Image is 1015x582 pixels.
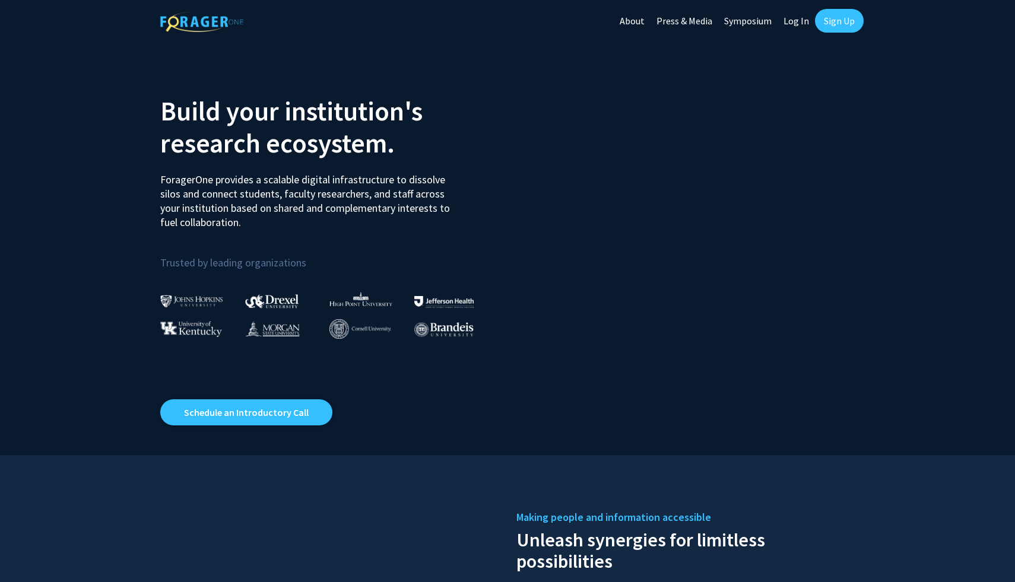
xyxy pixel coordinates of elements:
[329,292,392,306] img: High Point University
[414,296,474,307] img: Thomas Jefferson University
[160,239,499,272] p: Trusted by leading organizations
[160,399,332,425] a: Opens in a new tab
[516,526,855,572] h2: Unleash synergies for limitless possibilities
[160,164,458,230] p: ForagerOne provides a scalable digital infrastructure to dissolve silos and connect students, fac...
[815,9,864,33] a: Sign Up
[329,319,391,339] img: Cornell University
[245,294,299,308] img: Drexel University
[516,508,855,526] h5: Making people and information accessible
[414,322,474,337] img: Brandeis University
[160,95,499,159] h2: Build your institution's research ecosystem.
[245,321,300,336] img: Morgan State University
[160,321,222,337] img: University of Kentucky
[160,11,243,32] img: ForagerOne Logo
[160,295,223,307] img: Johns Hopkins University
